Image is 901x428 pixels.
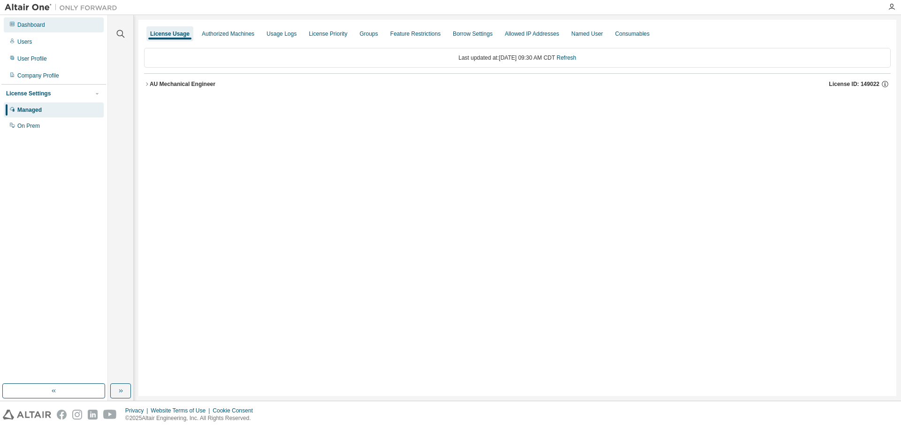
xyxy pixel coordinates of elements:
[267,30,297,38] div: Usage Logs
[17,21,45,29] div: Dashboard
[17,106,42,114] div: Managed
[453,30,493,38] div: Borrow Settings
[3,410,51,420] img: altair_logo.svg
[202,30,254,38] div: Authorized Machines
[17,38,32,46] div: Users
[125,414,259,422] p: © 2025 Altair Engineering, Inc. All Rights Reserved.
[390,30,441,38] div: Feature Restrictions
[615,30,649,38] div: Consumables
[213,407,258,414] div: Cookie Consent
[72,410,82,420] img: instagram.svg
[151,407,213,414] div: Website Terms of Use
[6,90,51,97] div: License Settings
[17,55,47,62] div: User Profile
[17,72,59,79] div: Company Profile
[5,3,122,12] img: Altair One
[144,48,891,68] div: Last updated at: [DATE] 09:30 AM CDT
[150,30,190,38] div: License Usage
[829,80,879,88] span: License ID: 149022
[125,407,151,414] div: Privacy
[57,410,67,420] img: facebook.svg
[17,122,40,130] div: On Prem
[144,74,891,94] button: AU Mechanical EngineerLicense ID: 149022
[103,410,117,420] img: youtube.svg
[571,30,603,38] div: Named User
[557,54,576,61] a: Refresh
[359,30,378,38] div: Groups
[309,30,347,38] div: License Priority
[505,30,559,38] div: Allowed IP Addresses
[150,80,215,88] div: AU Mechanical Engineer
[88,410,98,420] img: linkedin.svg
